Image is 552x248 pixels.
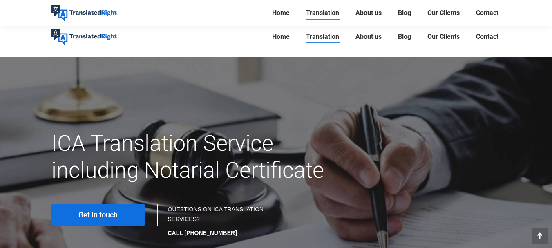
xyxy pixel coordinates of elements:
[51,130,347,184] h1: ICA Translation Service including Notarial Certificate
[427,33,460,41] span: Our Clients
[353,7,384,19] a: About us
[270,7,292,19] a: Home
[474,24,501,50] a: Contact
[270,24,292,50] a: Home
[427,9,460,17] span: Our Clients
[353,24,384,50] a: About us
[168,204,268,238] div: QUESTIONS ON ICA TRANSLATION SERVICES?
[425,7,462,19] a: Our Clients
[425,24,462,50] a: Our Clients
[476,33,498,41] span: Contact
[398,33,411,41] span: Blog
[398,9,411,17] span: Blog
[355,9,382,17] span: About us
[51,5,117,21] img: Translated Right
[168,230,237,236] strong: CALL [PHONE_NUMBER]
[272,9,290,17] span: Home
[51,29,117,45] img: Translated Right
[474,7,501,19] a: Contact
[476,9,498,17] span: Contact
[78,211,118,219] span: Get in touch
[306,33,339,41] span: Translation
[355,33,382,41] span: About us
[304,7,342,19] a: Translation
[396,24,413,50] a: Blog
[272,33,290,41] span: Home
[396,7,413,19] a: Blog
[306,9,339,17] span: Translation
[304,24,342,50] a: Translation
[51,204,145,226] a: Get in touch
